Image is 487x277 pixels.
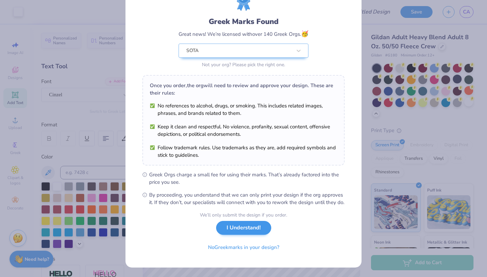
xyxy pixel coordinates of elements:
span: 🥳 [301,30,308,38]
div: Greek Marks Found [179,16,308,27]
span: Greek Orgs charge a small fee for using their marks. That’s already factored into the price you see. [149,171,345,186]
div: Great news! We’re licensed with over 140 Greek Orgs. [179,29,308,39]
li: Keep it clean and respectful. No violence, profanity, sexual content, offensive depictions, or po... [150,123,337,138]
button: I Understand! [216,221,271,235]
span: By proceeding, you understand that we can only print your design if the org approves it. If they ... [149,191,345,206]
li: No references to alcohol, drugs, or smoking. This includes related images, phrases, and brands re... [150,102,337,117]
button: NoGreekmarks in your design? [202,241,285,254]
div: We’ll only submit the design if you order. [200,211,287,219]
div: Once you order, the org will need to review and approve your design. These are their rules: [150,82,337,97]
li: Follow trademark rules. Use trademarks as they are, add required symbols and stick to guidelines. [150,144,337,159]
div: Not your org? Please pick the right one. [179,61,308,68]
